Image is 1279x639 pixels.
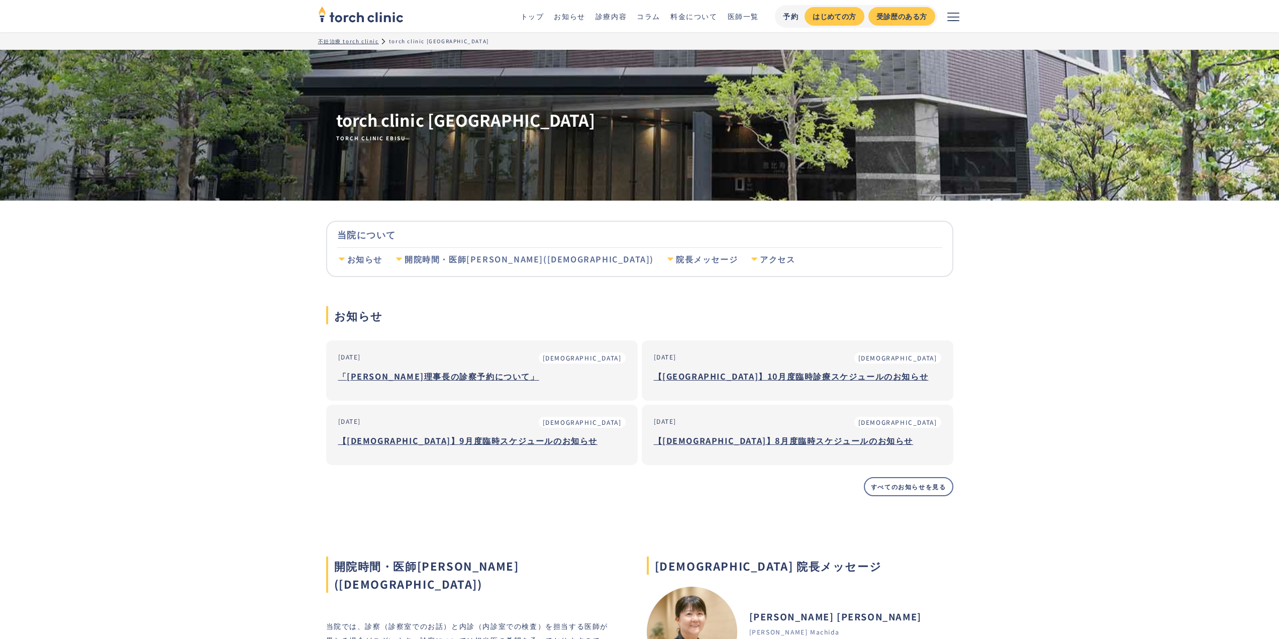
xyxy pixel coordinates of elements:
[554,11,585,21] a: お知らせ
[326,306,953,324] h2: お知らせ
[318,3,404,25] img: torch clinic
[864,477,953,496] a: すべてのお知らせを見る
[805,7,864,26] a: はじめての方
[676,254,738,265] div: 院長メッセージ
[336,135,596,142] span: TORCH CLINIC EBISU
[728,11,759,21] a: 医師一覧
[543,418,622,427] div: [DEMOGRAPHIC_DATA]
[338,369,626,384] h3: 「[PERSON_NAME]理事長の診察予約について」
[338,417,361,426] div: [DATE]
[326,557,615,593] h2: 開院時間・医師[PERSON_NAME]([DEMOGRAPHIC_DATA])
[521,11,544,21] a: トップ
[405,254,654,265] div: 開院時間・医師[PERSON_NAME]([DEMOGRAPHIC_DATA])
[642,340,953,401] a: [DATE][DEMOGRAPHIC_DATA]【[GEOGRAPHIC_DATA]】10月度臨時診療スケジュールのお知らせ
[543,353,622,362] div: [DEMOGRAPHIC_DATA]
[670,11,718,21] a: 料金について
[749,627,840,636] div: [PERSON_NAME] Machida
[347,254,382,265] div: お知らせ
[637,11,660,21] a: コラム
[336,109,596,142] h1: torch clinic [GEOGRAPHIC_DATA]
[596,11,627,21] a: 診療内容
[654,369,941,384] h3: 【[GEOGRAPHIC_DATA]】10月度臨時診療スケジュールのお知らせ
[813,11,856,22] div: はじめての方
[750,248,795,271] a: アクセス
[858,353,937,362] div: [DEMOGRAPHIC_DATA]
[647,557,935,575] h2: [DEMOGRAPHIC_DATA] 院長メッセージ
[876,11,927,22] div: 受診歴のある方
[318,7,404,25] a: home
[395,248,654,271] a: 開院時間・医師[PERSON_NAME]([DEMOGRAPHIC_DATA])
[326,405,638,465] a: [DATE][DEMOGRAPHIC_DATA]【[DEMOGRAPHIC_DATA]】9月度臨時スケジュールのお知らせ
[783,11,799,22] div: 予約
[749,610,922,623] div: [PERSON_NAME] [PERSON_NAME]
[654,433,941,448] h3: 【[DEMOGRAPHIC_DATA]】8月度臨時スケジュールのお知らせ
[760,254,795,265] div: アクセス
[858,418,937,427] div: [DEMOGRAPHIC_DATA]
[338,352,361,361] div: [DATE]
[666,248,738,271] a: 院長メッセージ
[389,37,489,45] div: torch clinic [GEOGRAPHIC_DATA]
[642,405,953,465] a: [DATE][DEMOGRAPHIC_DATA]【[DEMOGRAPHIC_DATA]】8月度臨時スケジュールのお知らせ
[654,417,677,426] div: [DATE]
[654,352,677,361] div: [DATE]
[326,340,638,401] a: [DATE][DEMOGRAPHIC_DATA]「[PERSON_NAME]理事長の診察予約について」
[868,7,935,26] a: 受診歴のある方
[337,248,382,271] a: お知らせ
[338,433,626,448] h3: 【[DEMOGRAPHIC_DATA]】9月度臨時スケジュールのお知らせ
[337,222,942,247] div: 当院について
[318,37,379,45] a: 不妊治療 torch clinic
